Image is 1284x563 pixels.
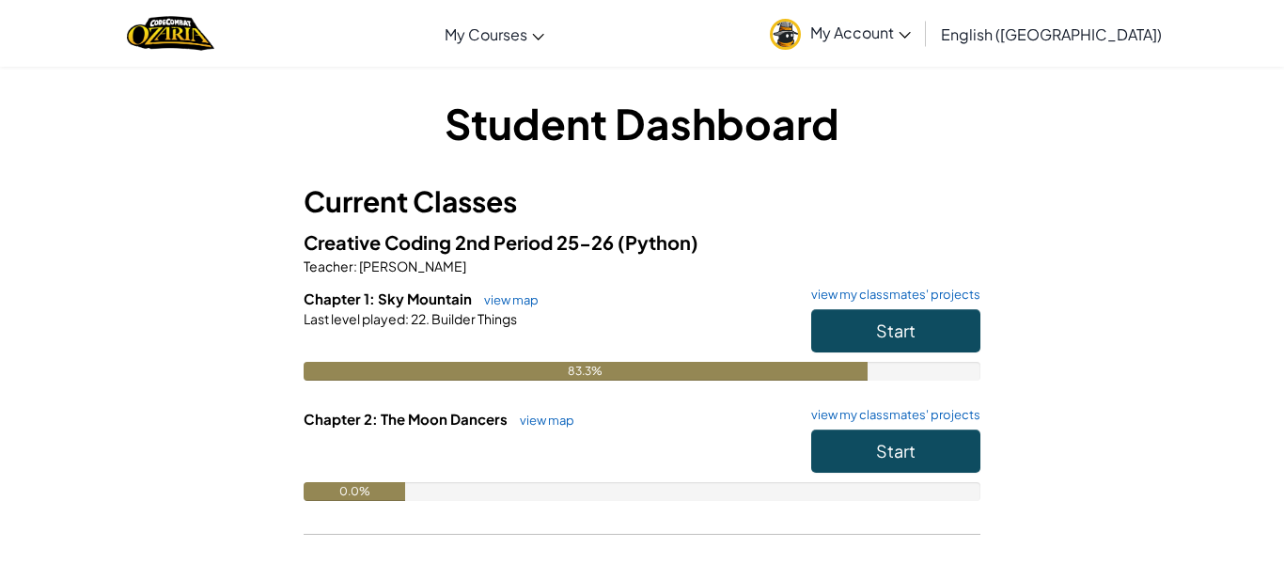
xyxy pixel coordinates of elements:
[760,4,920,63] a: My Account
[304,362,868,381] div: 83.3%
[357,258,466,274] span: [PERSON_NAME]
[304,289,475,307] span: Chapter 1: Sky Mountain
[802,289,980,301] a: view my classmates' projects
[353,258,357,274] span: :
[810,23,911,42] span: My Account
[435,8,554,59] a: My Courses
[405,310,409,327] span: :
[770,19,801,50] img: avatar
[304,410,510,428] span: Chapter 2: The Moon Dancers
[811,309,980,352] button: Start
[304,310,405,327] span: Last level played
[127,14,214,53] a: Ozaria by CodeCombat logo
[876,440,916,461] span: Start
[510,413,574,428] a: view map
[876,320,916,341] span: Start
[304,230,618,254] span: Creative Coding 2nd Period 25-26
[802,409,980,421] a: view my classmates' projects
[475,292,539,307] a: view map
[409,310,430,327] span: 22.
[304,94,980,152] h1: Student Dashboard
[127,14,214,53] img: Home
[811,430,980,473] button: Start
[304,258,353,274] span: Teacher
[304,180,980,223] h3: Current Classes
[304,482,405,501] div: 0.0%
[430,310,517,327] span: Builder Things
[618,230,698,254] span: (Python)
[932,8,1171,59] a: English ([GEOGRAPHIC_DATA])
[941,24,1162,44] span: English ([GEOGRAPHIC_DATA])
[445,24,527,44] span: My Courses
